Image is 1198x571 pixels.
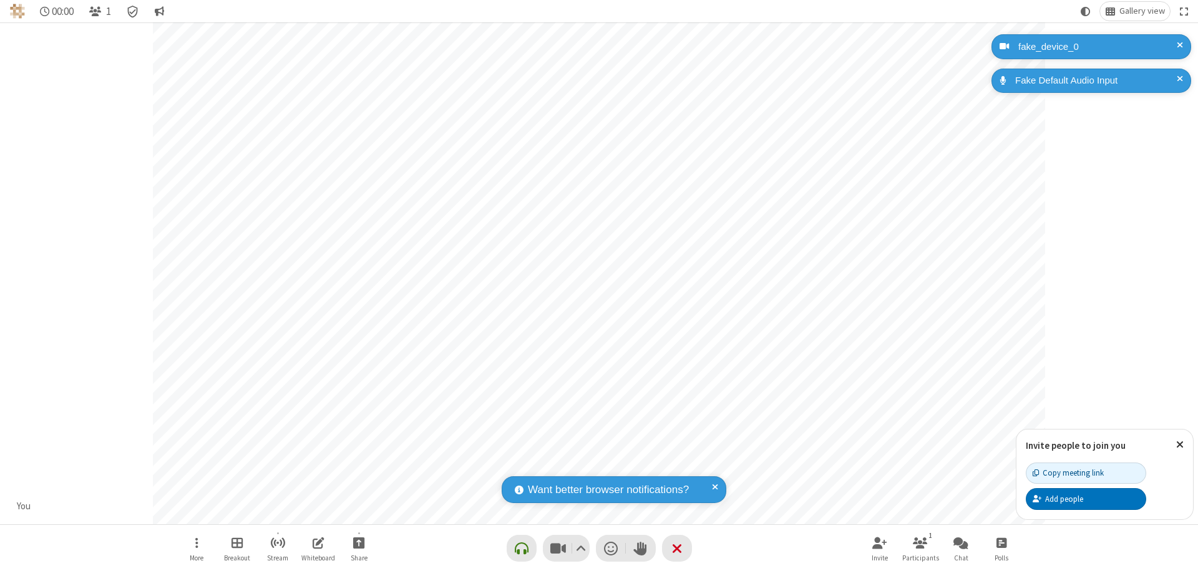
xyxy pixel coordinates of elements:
[351,554,368,562] span: Share
[301,554,335,562] span: Whiteboard
[954,554,968,562] span: Chat
[596,535,626,562] button: Send a reaction
[902,530,939,566] button: Open participant list
[925,530,936,541] div: 1
[52,6,74,17] span: 00:00
[267,554,288,562] span: Stream
[84,2,116,21] button: Open participant list
[178,530,215,566] button: Open menu
[662,535,692,562] button: End or leave meeting
[861,530,898,566] button: Invite participants (⌘+Shift+I)
[1033,467,1104,479] div: Copy meeting link
[299,530,337,566] button: Open shared whiteboard
[902,554,939,562] span: Participants
[1175,2,1194,21] button: Fullscreen
[149,2,169,21] button: Conversation
[10,4,25,19] img: QA Selenium DO NOT DELETE OR CHANGE
[218,530,256,566] button: Manage Breakout Rooms
[528,482,689,498] span: Want better browser notifications?
[942,530,980,566] button: Open chat
[872,554,888,562] span: Invite
[1026,488,1146,509] button: Add people
[1026,439,1126,451] label: Invite people to join you
[543,535,590,562] button: Stop video (⌘+Shift+V)
[1100,2,1170,21] button: Change layout
[1167,429,1193,460] button: Close popover
[121,2,145,21] div: Meeting details Encryption enabled
[1011,74,1182,88] div: Fake Default Audio Input
[983,530,1020,566] button: Open poll
[106,6,111,17] span: 1
[626,535,656,562] button: Raise hand
[507,535,537,562] button: Connect your audio
[572,535,589,562] button: Video setting
[340,530,377,566] button: Start sharing
[12,499,36,514] div: You
[1026,463,1146,484] button: Copy meeting link
[1014,40,1182,54] div: fake_device_0
[190,554,203,562] span: More
[995,554,1008,562] span: Polls
[259,530,296,566] button: Start streaming
[1119,6,1165,16] span: Gallery view
[1076,2,1096,21] button: Using system theme
[224,554,250,562] span: Breakout
[35,2,79,21] div: Timer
